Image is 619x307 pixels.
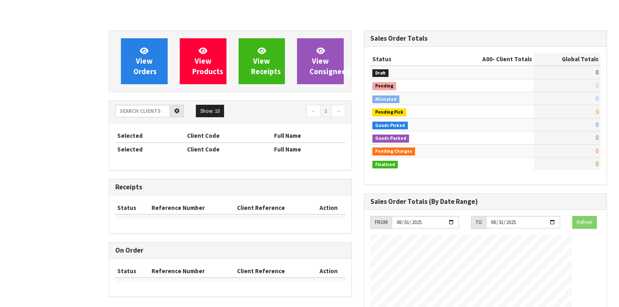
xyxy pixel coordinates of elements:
span: 0 [596,134,598,141]
h3: Sales Order Totals [370,35,600,42]
th: Reference Number [150,265,235,278]
th: Selected [115,143,185,156]
button: Refresh [572,216,597,229]
div: TO [471,216,486,229]
span: Goods Picked [372,122,408,130]
span: Draft [372,69,388,77]
th: Action [312,201,345,214]
div: FROM [370,216,392,229]
span: 0 [596,68,598,76]
th: Client Code [185,143,272,156]
th: Status [115,265,150,278]
a: ← [306,105,320,118]
nav: Page navigation [236,105,345,119]
span: Finalised [372,161,398,169]
th: Selected [115,129,185,142]
span: 0 [596,95,598,102]
th: Client Reference [235,201,312,214]
th: Status [370,53,447,66]
span: View Receipts [251,46,281,76]
span: Allocated [372,95,399,104]
a: ViewOrders [121,38,168,84]
th: Full Name [272,143,345,156]
th: Global Totals [534,53,600,66]
th: Client Reference [235,265,312,278]
a: ViewReceipts [239,38,285,84]
th: Full Name [272,129,345,142]
span: Pending Pick [372,108,406,116]
a: → [331,105,345,118]
a: 1 [320,105,332,118]
th: Reference Number [150,201,235,214]
h3: On Order [115,247,345,254]
span: 0 [596,108,598,115]
a: ViewProducts [180,38,226,84]
th: Action [312,265,345,278]
span: 0 [596,121,598,129]
span: 0 [596,82,598,89]
span: Goods Packed [372,135,409,143]
h3: Receipts [115,183,345,191]
span: 0 [596,160,598,168]
span: View Products [192,46,223,76]
span: View Consignees [309,46,350,76]
button: Show: 10 [196,105,224,118]
span: Pending [372,82,396,90]
span: 0 [596,147,598,155]
span: Pending Charges [372,147,415,156]
input: Search clients [115,105,170,117]
th: - Client Totals [447,53,534,66]
span: A00 [482,55,492,63]
span: View Orders [133,46,157,76]
a: ViewConsignees [297,38,344,84]
th: Client Code [185,129,272,142]
h3: Sales Order Totals (By Date Range) [370,198,600,205]
th: Status [115,201,150,214]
